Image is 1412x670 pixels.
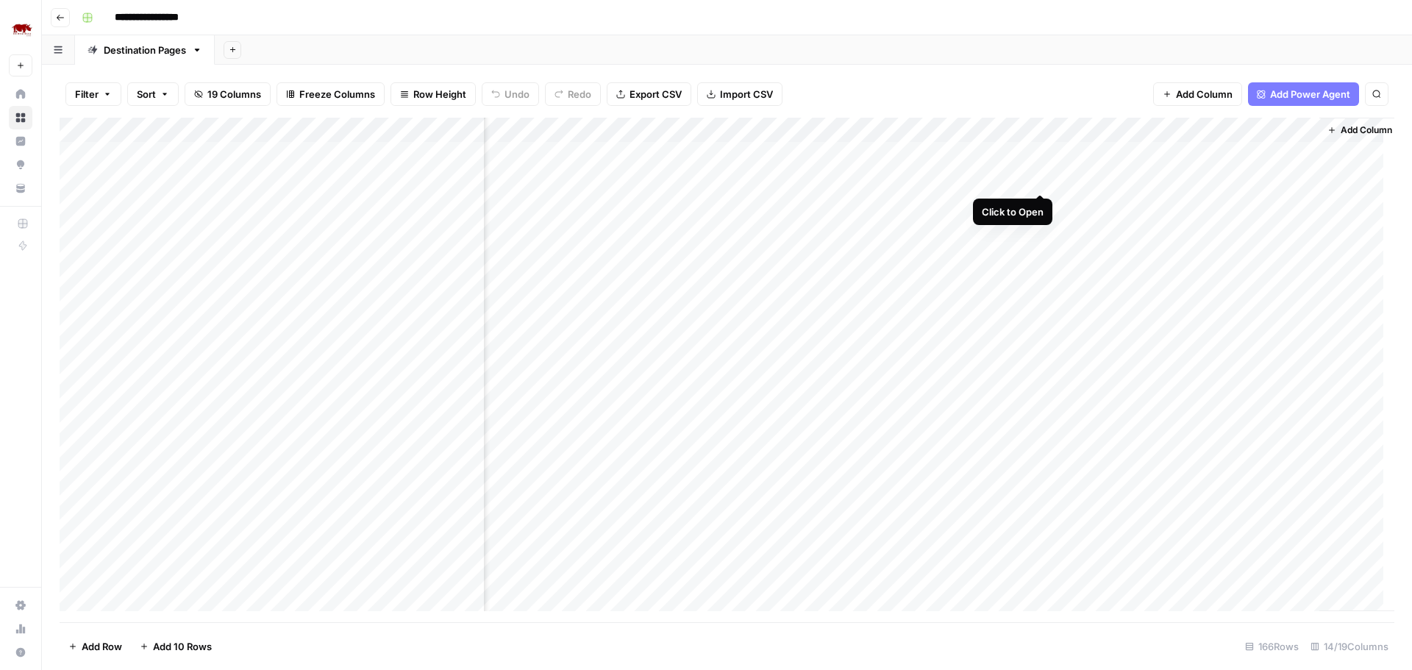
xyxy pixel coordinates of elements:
[9,12,32,49] button: Workspace: Rhino Africa
[75,35,215,65] a: Destination Pages
[568,87,591,101] span: Redo
[413,87,466,101] span: Row Height
[104,43,186,57] div: Destination Pages
[720,87,773,101] span: Import CSV
[9,17,35,43] img: Rhino Africa Logo
[1248,82,1359,106] button: Add Power Agent
[482,82,539,106] button: Undo
[9,106,32,129] a: Browse
[545,82,601,106] button: Redo
[9,153,32,177] a: Opportunities
[65,82,121,106] button: Filter
[607,82,691,106] button: Export CSV
[630,87,682,101] span: Export CSV
[504,87,529,101] span: Undo
[137,87,156,101] span: Sort
[391,82,476,106] button: Row Height
[185,82,271,106] button: 19 Columns
[1239,635,1305,658] div: 166 Rows
[9,177,32,200] a: Your Data
[277,82,385,106] button: Freeze Columns
[75,87,99,101] span: Filter
[153,639,212,654] span: Add 10 Rows
[1341,124,1392,137] span: Add Column
[1153,82,1242,106] button: Add Column
[1176,87,1233,101] span: Add Column
[207,87,261,101] span: 19 Columns
[9,129,32,153] a: Insights
[131,635,221,658] button: Add 10 Rows
[1322,121,1398,140] button: Add Column
[1305,635,1394,658] div: 14/19 Columns
[1270,87,1350,101] span: Add Power Agent
[697,82,782,106] button: Import CSV
[82,639,122,654] span: Add Row
[9,82,32,106] a: Home
[982,204,1044,219] div: Click to Open
[9,617,32,641] a: Usage
[127,82,179,106] button: Sort
[60,635,131,658] button: Add Row
[9,641,32,664] button: Help + Support
[9,594,32,617] a: Settings
[299,87,375,101] span: Freeze Columns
